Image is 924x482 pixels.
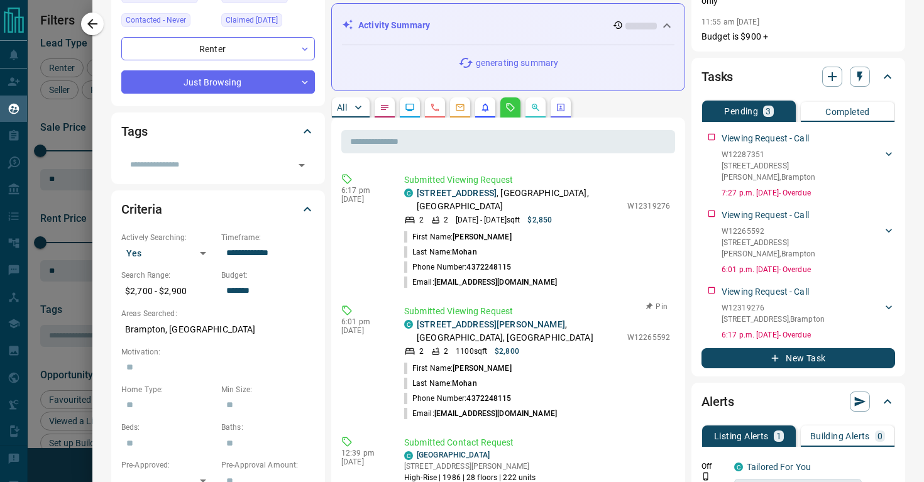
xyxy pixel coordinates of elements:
[417,188,497,198] a: [STREET_ADDRESS]
[722,146,895,185] div: W12287351[STREET_ADDRESS][PERSON_NAME],Brampton
[342,14,674,37] div: Activity Summary
[121,346,315,358] p: Motivation:
[877,432,883,441] p: 0
[358,19,430,32] p: Activity Summary
[456,214,520,226] p: [DATE] - [DATE] sqft
[221,232,315,243] p: Timeframe:
[466,263,511,271] span: 4372248115
[404,436,670,449] p: Submitted Contact Request
[444,214,448,226] p: 2
[121,199,162,219] h2: Criteria
[722,285,809,299] p: Viewing Request - Call
[121,281,215,302] p: $2,700 - $2,900
[701,386,895,417] div: Alerts
[747,462,811,472] a: Tailored For You
[734,463,743,471] div: condos.ca
[722,314,825,325] p: [STREET_ADDRESS] , Brampton
[627,332,670,343] p: W12265592
[341,195,385,204] p: [DATE]
[776,432,781,441] p: 1
[404,320,413,329] div: condos.ca
[417,318,621,344] p: , [GEOGRAPHIC_DATA], [GEOGRAPHIC_DATA]
[341,457,385,466] p: [DATE]
[701,392,734,412] h2: Alerts
[722,149,883,160] p: W12287351
[404,277,557,288] p: Email:
[221,384,315,395] p: Min Size:
[404,408,557,419] p: Email:
[404,173,670,187] p: Submitted Viewing Request
[121,232,215,243] p: Actively Searching:
[337,103,347,112] p: All
[341,326,385,335] p: [DATE]
[722,226,883,237] p: W12265592
[417,451,490,459] a: [GEOGRAPHIC_DATA]
[825,107,870,116] p: Completed
[456,346,487,357] p: 1100 sqft
[722,329,895,341] p: 6:17 p.m. [DATE] - Overdue
[701,461,727,472] p: Off
[434,409,557,418] span: [EMAIL_ADDRESS][DOMAIN_NAME]
[505,102,515,112] svg: Requests
[722,264,895,275] p: 6:01 p.m. [DATE] - Overdue
[293,156,311,174] button: Open
[639,301,675,312] button: Pin
[380,102,390,112] svg: Notes
[810,432,870,441] p: Building Alerts
[452,379,477,388] span: Mohan
[714,432,769,441] p: Listing Alerts
[430,102,440,112] svg: Calls
[404,261,512,273] p: Phone Number:
[404,451,413,460] div: condos.ca
[341,449,385,457] p: 12:39 pm
[404,461,536,472] p: [STREET_ADDRESS][PERSON_NAME]
[722,300,895,327] div: W12319276[STREET_ADDRESS],Brampton
[121,270,215,281] p: Search Range:
[556,102,566,112] svg: Agent Actions
[221,459,315,471] p: Pre-Approval Amount:
[452,248,477,256] span: Mohan
[701,30,895,43] p: Budget is $900 +
[121,459,215,471] p: Pre-Approved:
[527,214,552,226] p: $2,850
[701,472,710,481] svg: Push Notification Only
[766,107,771,116] p: 3
[121,37,315,60] div: Renter
[722,237,883,260] p: [STREET_ADDRESS][PERSON_NAME] , Brampton
[126,14,186,26] span: Contacted - Never
[341,186,385,195] p: 6:17 pm
[417,187,621,213] p: , [GEOGRAPHIC_DATA], [GEOGRAPHIC_DATA]
[121,70,315,94] div: Just Browsing
[417,319,565,329] a: [STREET_ADDRESS][PERSON_NAME]
[722,132,809,145] p: Viewing Request - Call
[627,200,670,212] p: W12319276
[453,364,511,373] span: [PERSON_NAME]
[121,384,215,395] p: Home Type:
[419,214,424,226] p: 2
[419,346,424,357] p: 2
[404,363,512,374] p: First Name:
[722,302,825,314] p: W12319276
[121,319,315,340] p: Brampton, [GEOGRAPHIC_DATA]
[121,116,315,146] div: Tags
[121,422,215,433] p: Beds:
[121,243,215,263] div: Yes
[701,18,759,26] p: 11:55 am [DATE]
[121,194,315,224] div: Criteria
[404,305,670,318] p: Submitted Viewing Request
[455,102,465,112] svg: Emails
[221,422,315,433] p: Baths:
[341,317,385,326] p: 6:01 pm
[722,209,809,222] p: Viewing Request - Call
[404,231,512,243] p: First Name:
[404,393,512,404] p: Phone Number:
[405,102,415,112] svg: Lead Browsing Activity
[121,308,315,319] p: Areas Searched:
[701,62,895,92] div: Tasks
[480,102,490,112] svg: Listing Alerts
[531,102,541,112] svg: Opportunities
[404,189,413,197] div: condos.ca
[724,107,758,116] p: Pending
[722,160,883,183] p: [STREET_ADDRESS][PERSON_NAME] , Brampton
[121,121,147,141] h2: Tags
